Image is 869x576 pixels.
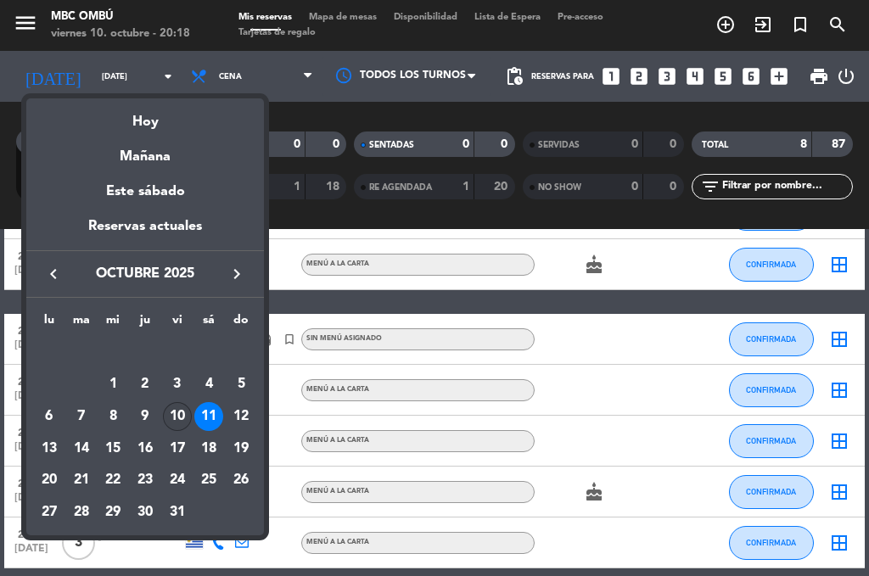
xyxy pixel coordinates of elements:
div: 14 [67,434,96,463]
div: 1 [98,370,127,399]
div: 27 [35,498,64,527]
td: 4 de octubre de 2025 [193,369,226,401]
td: 18 de octubre de 2025 [193,433,226,465]
td: 21 de octubre de 2025 [65,465,98,497]
div: 24 [163,467,192,495]
td: 26 de octubre de 2025 [225,465,257,497]
td: 29 de octubre de 2025 [97,496,129,528]
td: 16 de octubre de 2025 [129,433,161,465]
td: 13 de octubre de 2025 [33,433,65,465]
td: 8 de octubre de 2025 [97,400,129,433]
td: 27 de octubre de 2025 [33,496,65,528]
th: miércoles [97,310,129,337]
td: 22 de octubre de 2025 [97,465,129,497]
div: 17 [163,434,192,463]
div: 4 [194,370,223,399]
td: 30 de octubre de 2025 [129,496,161,528]
div: 2 [131,370,160,399]
td: 17 de octubre de 2025 [161,433,193,465]
td: 11 de octubre de 2025 [193,400,226,433]
th: domingo [225,310,257,337]
div: 21 [67,467,96,495]
td: 28 de octubre de 2025 [65,496,98,528]
td: 9 de octubre de 2025 [129,400,161,433]
i: keyboard_arrow_left [43,264,64,284]
td: 1 de octubre de 2025 [97,369,129,401]
div: 22 [98,467,127,495]
td: OCT. [33,337,257,369]
button: keyboard_arrow_left [38,263,69,285]
th: jueves [129,310,161,337]
span: octubre 2025 [69,263,221,285]
th: martes [65,310,98,337]
div: 19 [227,434,255,463]
button: keyboard_arrow_right [221,263,252,285]
td: 10 de octubre de 2025 [161,400,193,433]
div: 30 [131,498,160,527]
div: 6 [35,402,64,431]
td: 19 de octubre de 2025 [225,433,257,465]
div: Hoy [26,98,264,133]
div: 20 [35,467,64,495]
div: 23 [131,467,160,495]
div: 18 [194,434,223,463]
div: Este sábado [26,168,264,215]
td: 12 de octubre de 2025 [225,400,257,433]
div: 8 [98,402,127,431]
td: 15 de octubre de 2025 [97,433,129,465]
div: 5 [227,370,255,399]
div: 29 [98,498,127,527]
div: 7 [67,402,96,431]
div: Reservas actuales [26,215,264,250]
td: 2 de octubre de 2025 [129,369,161,401]
div: 9 [131,402,160,431]
td: 23 de octubre de 2025 [129,465,161,497]
td: 5 de octubre de 2025 [225,369,257,401]
td: 25 de octubre de 2025 [193,465,226,497]
div: 28 [67,498,96,527]
div: 11 [194,402,223,431]
div: 12 [227,402,255,431]
div: 25 [194,467,223,495]
div: 15 [98,434,127,463]
i: keyboard_arrow_right [227,264,247,284]
th: viernes [161,310,193,337]
td: 6 de octubre de 2025 [33,400,65,433]
div: 26 [227,467,255,495]
td: 7 de octubre de 2025 [65,400,98,433]
div: Mañana [26,133,264,168]
div: 10 [163,402,192,431]
div: 13 [35,434,64,463]
th: lunes [33,310,65,337]
div: 31 [163,498,192,527]
td: 31 de octubre de 2025 [161,496,193,528]
td: 24 de octubre de 2025 [161,465,193,497]
td: 14 de octubre de 2025 [65,433,98,465]
td: 20 de octubre de 2025 [33,465,65,497]
div: 16 [131,434,160,463]
th: sábado [193,310,226,337]
div: 3 [163,370,192,399]
td: 3 de octubre de 2025 [161,369,193,401]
